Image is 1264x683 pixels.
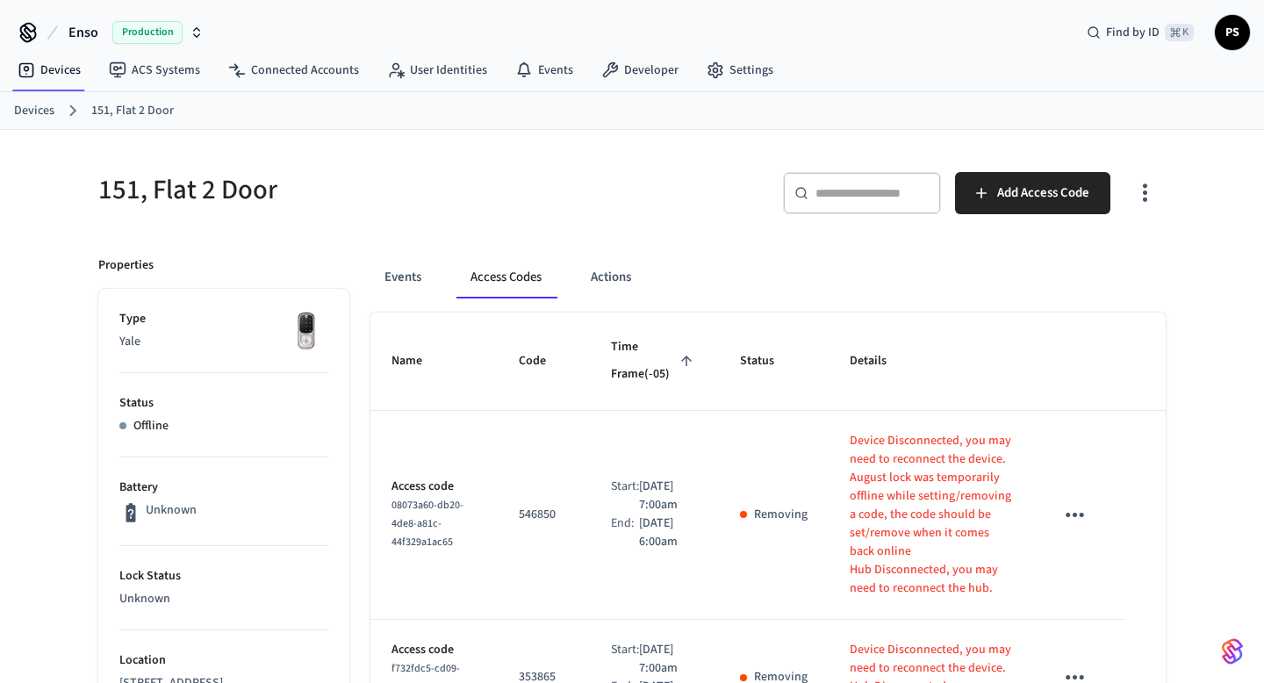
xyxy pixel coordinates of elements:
p: Location [119,651,328,670]
button: Access Codes [456,256,556,298]
span: Find by ID [1106,24,1160,41]
div: Find by ID⌘ K [1073,17,1208,48]
div: ant example [370,256,1166,298]
a: 151, Flat 2 Door [91,102,174,120]
div: Start: [611,478,639,514]
span: Name [391,348,445,375]
p: Status [119,394,328,413]
span: Code [519,348,569,375]
p: Device Disconnected, you may need to reconnect the device. [850,641,1012,678]
p: Hub Disconnected, you may need to reconnect the hub. [850,561,1012,598]
a: ACS Systems [95,54,214,86]
p: Type [119,310,328,328]
p: Unknown [119,590,328,608]
p: [DATE] 7:00am [639,478,697,514]
span: Time Frame(-05) [611,334,698,389]
p: [DATE] 7:00am [639,641,697,678]
p: August lock was temporarily offline while setting/removing a code, the code should be set/remove ... [850,469,1012,561]
span: Status [740,348,797,375]
button: PS [1215,15,1250,50]
p: [DATE] 6:00am [639,514,697,551]
span: ⌘ K [1165,24,1194,41]
a: Developer [587,54,693,86]
a: Devices [14,102,54,120]
a: Connected Accounts [214,54,373,86]
img: Yale Assure Touchscreen Wifi Smart Lock, Satin Nickel, Front [284,310,328,354]
p: 546850 [519,506,569,524]
a: Devices [4,54,95,86]
p: Lock Status [119,567,328,586]
div: Start: [611,641,639,678]
p: Access code [391,641,477,659]
button: Actions [577,256,645,298]
img: SeamLogoGradient.69752ec5.svg [1222,637,1243,665]
button: Add Access Code [955,172,1110,214]
span: PS [1217,17,1248,48]
p: Offline [133,417,169,435]
a: User Identities [373,54,501,86]
h5: 151, Flat 2 Door [98,172,621,208]
p: Removing [754,506,808,524]
p: Unknown [146,501,197,520]
span: 08073a60-db20-4de8-a81c-44f329a1ac65 [391,498,463,550]
div: End: [611,514,639,551]
button: Events [370,256,435,298]
span: Enso [68,22,98,43]
p: Yale [119,333,328,351]
a: Events [501,54,587,86]
span: Add Access Code [997,182,1089,205]
span: Production [112,21,183,44]
p: Battery [119,478,328,497]
p: Device Disconnected, you may need to reconnect the device. [850,432,1012,469]
p: Access code [391,478,477,496]
p: Properties [98,256,154,275]
a: Settings [693,54,787,86]
span: Details [850,348,909,375]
